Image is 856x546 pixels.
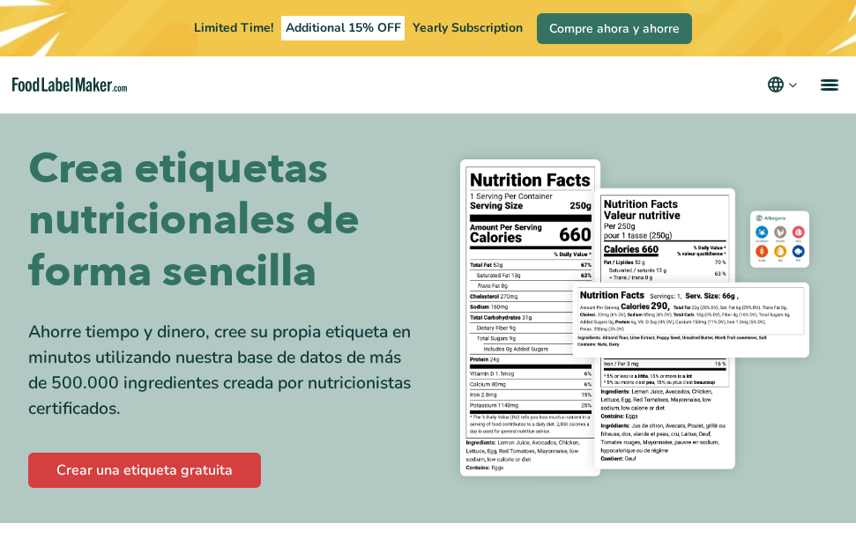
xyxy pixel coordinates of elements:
[537,13,692,44] a: Compre ahora y ahorre
[28,453,261,488] a: Crear una etiqueta gratuita
[194,19,273,36] span: Limited Time!
[800,56,856,113] a: menu
[281,16,406,41] span: Additional 15% OFF
[12,77,127,92] a: Food Label Maker homepage
[28,144,415,298] h1: Crea etiquetas nutricionales de forma sencilla
[413,19,523,36] span: Yearly Subscription
[765,74,800,95] button: Change language
[28,319,415,422] div: Ahorre tiempo y dinero, cree su propia etiqueta en minutos utilizando nuestra base de datos de má...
